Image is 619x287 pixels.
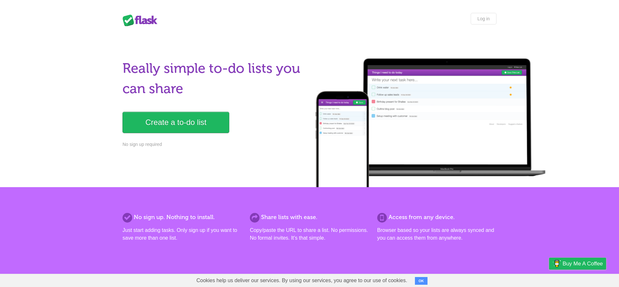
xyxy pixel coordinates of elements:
h2: Share lists with ease. [250,213,369,222]
p: Copy/paste the URL to share a list. No permissions. No formal invites. It's that simple. [250,226,369,242]
h2: No sign up. Nothing to install. [123,213,242,222]
h2: Access from any device. [377,213,496,222]
a: Log in [471,13,496,24]
div: Flask Lists [123,14,161,26]
a: Buy me a coffee [549,258,606,270]
h1: Really simple to-do lists you can share [123,58,306,99]
img: Buy me a coffee [552,258,561,269]
a: Create a to-do list [123,112,229,133]
button: OK [415,277,427,285]
span: Buy me a coffee [563,258,603,269]
p: Just start adding tasks. Only sign up if you want to save more than one list. [123,226,242,242]
p: Browser based so your lists are always synced and you can access them from anywhere. [377,226,496,242]
p: No sign up required [123,141,306,148]
span: Cookies help us deliver our services. By using our services, you agree to our use of cookies. [190,274,414,287]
